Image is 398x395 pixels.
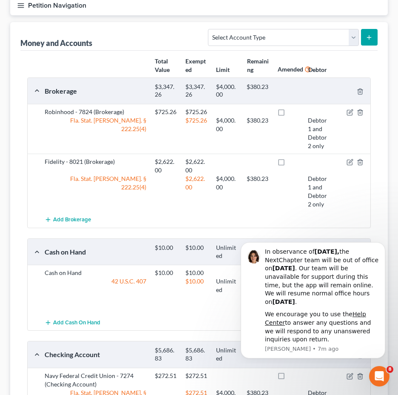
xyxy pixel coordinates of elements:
[181,269,212,277] div: $10.00
[185,57,206,73] strong: Exempted
[304,175,334,209] div: Debtor 1 and Debtor 2 only
[151,372,181,380] div: $272.51
[242,175,273,209] div: $380.23
[181,116,212,150] div: $725.26
[181,346,212,362] div: $5,686.83
[212,277,242,311] div: Unlimited
[53,217,91,223] span: Add Brokerage
[151,269,181,277] div: $10.00
[228,235,398,364] iframe: Intercom notifications message
[151,83,181,99] div: $3,347.26
[181,157,212,175] div: $2,622.00
[40,86,151,95] div: Brokerage
[181,83,212,99] div: $3,347.26
[212,346,242,362] div: Unlimited
[40,157,151,175] div: Fidelity - 8021 (Brokerage)
[304,116,334,150] div: Debtor 1 and Debtor 2 only
[212,175,242,209] div: $4,000.00
[151,346,181,362] div: $5,686.83
[387,366,393,373] span: 8
[369,366,389,386] iframe: Intercom live chat
[181,175,212,209] div: $2,622.00
[181,244,212,260] div: $10.00
[20,38,92,48] div: Money and Accounts
[181,277,212,311] div: $10.00
[40,277,151,311] div: 42 U.S.C. 407
[53,319,100,326] span: Add Cash on Hand
[40,247,151,256] div: Cash on Hand
[40,108,151,116] div: Robinhood - 7824 (Brokerage)
[151,157,181,175] div: $2,622.00
[181,372,212,380] div: $272.51
[151,244,181,260] div: $10.00
[212,244,242,260] div: Unlimited
[45,315,100,330] button: Add Cash on Hand
[216,66,230,73] strong: Limit
[212,116,242,150] div: $4,000.00
[45,212,91,228] button: Add Brokerage
[40,350,151,359] div: Checking Account
[242,116,273,150] div: $380.23
[308,66,327,73] strong: Debtor
[40,372,151,389] div: Navy Federal Credit Union - 7274 (Checking Account)
[40,175,151,209] div: Fla. Stat. [PERSON_NAME]. § 222.25(4)
[40,116,151,150] div: Fla. Stat. [PERSON_NAME]. § 222.25(4)
[242,83,273,99] div: $380.23
[181,108,212,116] div: $725.26
[40,269,151,277] div: Cash on Hand
[155,57,170,73] strong: Total Value
[151,108,181,116] div: $725.26
[278,66,303,73] strong: Amended
[212,83,242,99] div: $4,000.00
[247,57,269,73] strong: Remaining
